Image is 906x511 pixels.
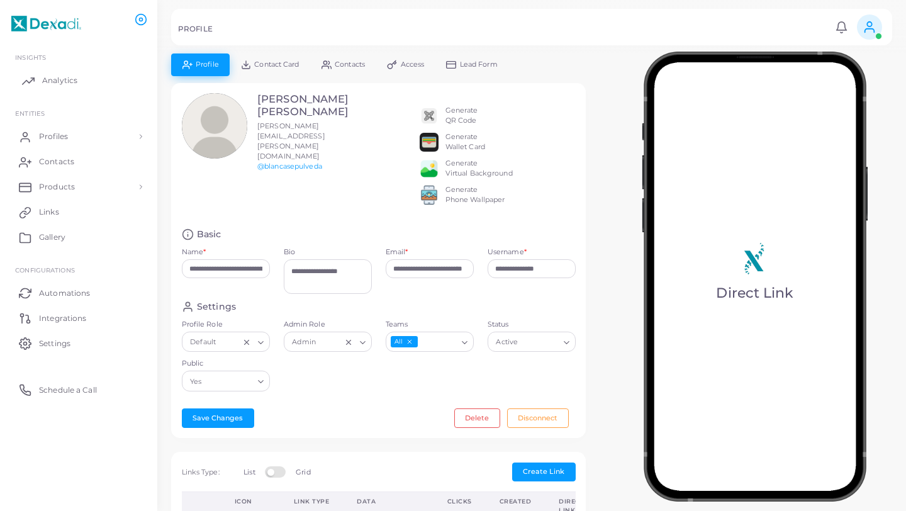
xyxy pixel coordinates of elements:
[9,124,148,149] a: Profiles
[9,305,148,330] a: Integrations
[39,181,75,193] span: Products
[284,320,372,330] label: Admin Role
[420,106,439,125] img: qr2.png
[11,12,81,35] img: logo
[9,199,148,225] a: Links
[319,335,341,349] input: Search for option
[9,377,148,402] a: Schedule a Call
[344,337,353,347] button: Clear Selected
[42,75,77,86] span: Analytics
[182,359,270,369] label: Public
[197,301,236,313] h4: Settings
[39,232,65,243] span: Gallery
[386,247,408,257] label: Email
[523,467,564,476] span: Create Link
[9,68,148,93] a: Analytics
[235,497,266,506] div: Icon
[182,332,270,352] div: Search for option
[294,497,330,506] div: Link Type
[39,156,74,167] span: Contacts
[405,337,414,346] button: Deselect All
[196,61,219,68] span: Profile
[182,408,254,427] button: Save Changes
[257,162,322,171] a: @blancasepulveda
[9,330,148,356] a: Settings
[242,337,251,347] button: Clear Selected
[488,320,576,330] label: Status
[357,497,419,506] div: Data
[454,408,500,427] button: Delete
[642,52,868,502] img: phone-mock.b55596b7.png
[182,468,220,476] span: Links Type:
[447,497,472,506] div: Clicks
[335,61,365,68] span: Contacts
[204,374,252,388] input: Search for option
[401,61,425,68] span: Access
[460,61,498,68] span: Lead Form
[445,132,485,152] div: Generate Wallet Card
[189,336,218,349] span: Default
[420,133,439,152] img: apple-wallet.png
[15,53,46,61] span: INSIGHTS
[420,186,439,205] img: 522fc3d1c3555ff804a1a379a540d0107ed87845162a92721bf5e2ebbcc3ae6c.png
[386,332,474,352] div: Search for option
[189,375,204,388] span: Yes
[495,336,520,349] span: Active
[419,335,457,349] input: Search for option
[507,408,569,427] button: Disconnect
[39,385,97,396] span: Schedule a Call
[284,247,372,257] label: Bio
[182,371,270,391] div: Search for option
[219,335,239,349] input: Search for option
[257,93,349,118] h3: [PERSON_NAME] [PERSON_NAME]
[257,121,325,160] span: [PERSON_NAME][EMAIL_ADDRESS][PERSON_NAME][DOMAIN_NAME]
[9,174,148,199] a: Products
[500,497,532,506] div: Created
[521,335,559,349] input: Search for option
[9,149,148,174] a: Contacts
[39,206,59,218] span: Links
[15,266,75,274] span: Configurations
[445,106,478,126] div: Generate QR Code
[182,247,206,257] label: Name
[182,320,270,330] label: Profile Role
[488,247,527,257] label: Username
[178,25,213,33] h5: PROFILE
[291,336,318,349] span: Admin
[512,463,576,481] button: Create Link
[197,228,221,240] h4: Basic
[488,332,576,352] div: Search for option
[254,61,299,68] span: Contact Card
[243,468,255,478] label: List
[386,320,474,330] label: Teams
[39,288,90,299] span: Automations
[15,109,45,117] span: ENTITIES
[391,336,418,348] span: All
[420,159,439,178] img: e64e04433dee680bcc62d3a6779a8f701ecaf3be228fb80ea91b313d80e16e10.png
[39,313,86,324] span: Integrations
[296,468,310,478] label: Grid
[284,332,372,352] div: Search for option
[39,338,70,349] span: Settings
[445,159,513,179] div: Generate Virtual Background
[445,185,505,205] div: Generate Phone Wallpaper
[39,131,68,142] span: Profiles
[9,280,148,305] a: Automations
[9,225,148,250] a: Gallery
